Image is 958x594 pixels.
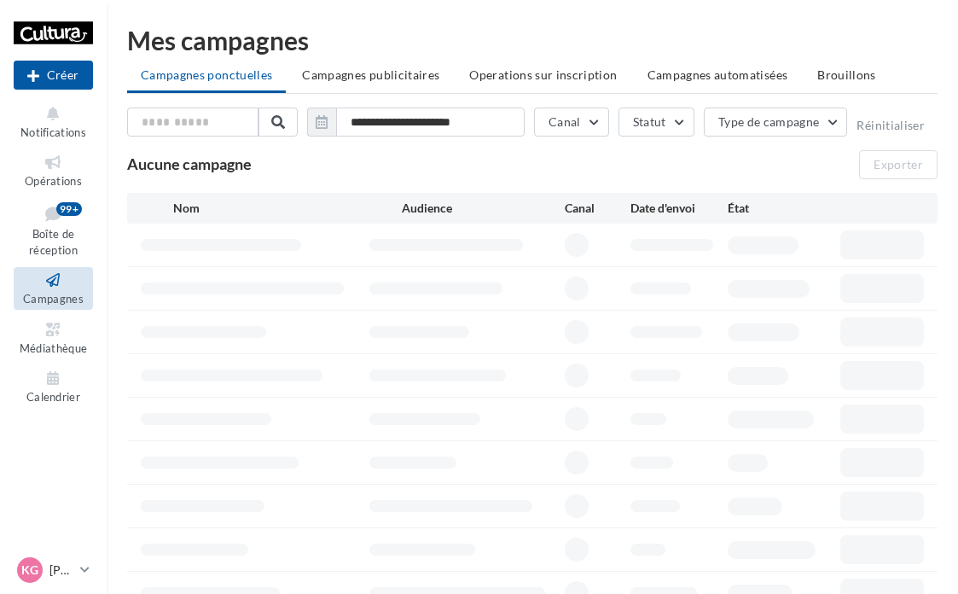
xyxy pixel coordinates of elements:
[14,61,93,90] button: Créer
[173,200,402,217] div: Nom
[49,562,73,579] p: [PERSON_NAME]
[26,390,80,404] span: Calendrier
[856,119,925,132] button: Réinitialiser
[14,149,93,191] a: Opérations
[20,341,88,355] span: Médiathèque
[565,200,630,217] div: Canal
[56,202,82,216] div: 99+
[817,67,876,82] span: Brouillons
[630,200,729,217] div: Date d'envoi
[29,227,78,257] span: Boîte de réception
[14,61,93,90] div: Nouvelle campagne
[647,67,788,82] span: Campagnes automatisées
[469,67,617,82] span: Operations sur inscription
[14,267,93,309] a: Campagnes
[127,154,252,173] span: Aucune campagne
[127,27,938,53] div: Mes campagnes
[14,199,93,261] a: Boîte de réception99+
[402,200,565,217] div: Audience
[20,125,86,139] span: Notifications
[25,174,82,188] span: Opérations
[14,554,93,586] a: KG [PERSON_NAME]
[14,101,93,143] button: Notifications
[534,108,609,137] button: Canal
[618,108,694,137] button: Statut
[14,317,93,358] a: Médiathèque
[704,108,848,137] button: Type de campagne
[859,150,938,179] button: Exporter
[14,365,93,407] a: Calendrier
[302,67,439,82] span: Campagnes publicitaires
[728,200,826,217] div: État
[21,562,38,579] span: KG
[23,292,84,306] span: Campagnes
